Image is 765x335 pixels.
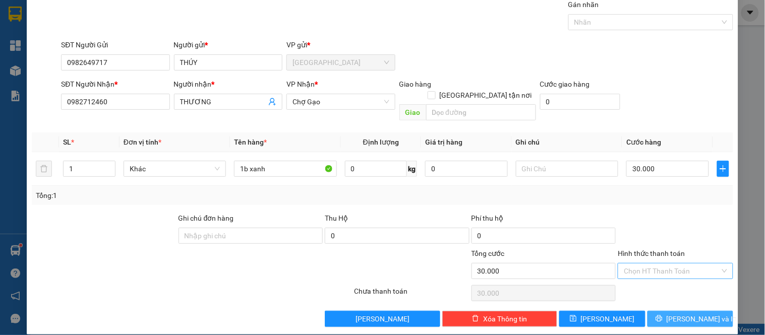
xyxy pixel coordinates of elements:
span: Định lượng [363,138,399,146]
div: Tổng: 1 [36,190,296,201]
span: Giao hàng [399,80,432,88]
span: Đơn vị tính [124,138,161,146]
div: VP gửi [286,39,395,50]
div: Người nhận [174,79,282,90]
input: 0 [425,161,508,177]
span: plus [718,165,729,173]
span: [GEOGRAPHIC_DATA] tận nơi [436,90,536,101]
span: save [570,315,577,323]
label: Cước giao hàng [540,80,590,88]
div: SĐT Người Gửi [61,39,169,50]
button: plus [717,161,729,177]
button: printer[PERSON_NAME] và In [648,311,733,327]
span: [PERSON_NAME] và In [667,313,737,324]
span: SL [63,138,71,146]
span: Giá trị hàng [425,138,462,146]
span: kg [407,161,417,177]
span: printer [656,315,663,323]
label: Hình thức thanh toán [618,249,685,257]
span: Sài Gòn [292,55,389,70]
span: Thu Hộ [325,214,348,222]
div: SĐT Người Nhận [61,79,169,90]
button: delete [36,161,52,177]
span: user-add [268,98,276,106]
input: VD: Bàn, Ghế [234,161,336,177]
span: Chợ Gạo [292,94,389,109]
button: deleteXóa Thông tin [442,311,557,327]
span: Tên hàng [234,138,267,146]
span: Xóa Thông tin [483,313,527,324]
input: Dọc đường [426,104,536,120]
button: save[PERSON_NAME] [559,311,645,327]
div: [GEOGRAPHIC_DATA] [6,72,247,99]
div: Phí thu hộ [472,213,616,228]
input: Ghi chú đơn hàng [179,228,323,244]
span: Khác [130,161,220,176]
span: VP Nhận [286,80,315,88]
button: [PERSON_NAME] [325,311,440,327]
span: [PERSON_NAME] [356,313,409,324]
th: Ghi chú [512,132,622,152]
input: Cước giao hàng [540,94,621,110]
span: [PERSON_NAME] [581,313,635,324]
span: Cước hàng [626,138,661,146]
span: Tổng cước [472,249,505,257]
label: Ghi chú đơn hàng [179,214,234,222]
div: Người gửi [174,39,282,50]
div: Chưa thanh toán [353,286,470,303]
span: delete [472,315,479,323]
label: Gán nhãn [568,1,599,9]
input: Ghi Chú [516,161,618,177]
text: SGTLT1309250239 [58,48,195,65]
span: Giao [399,104,426,120]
